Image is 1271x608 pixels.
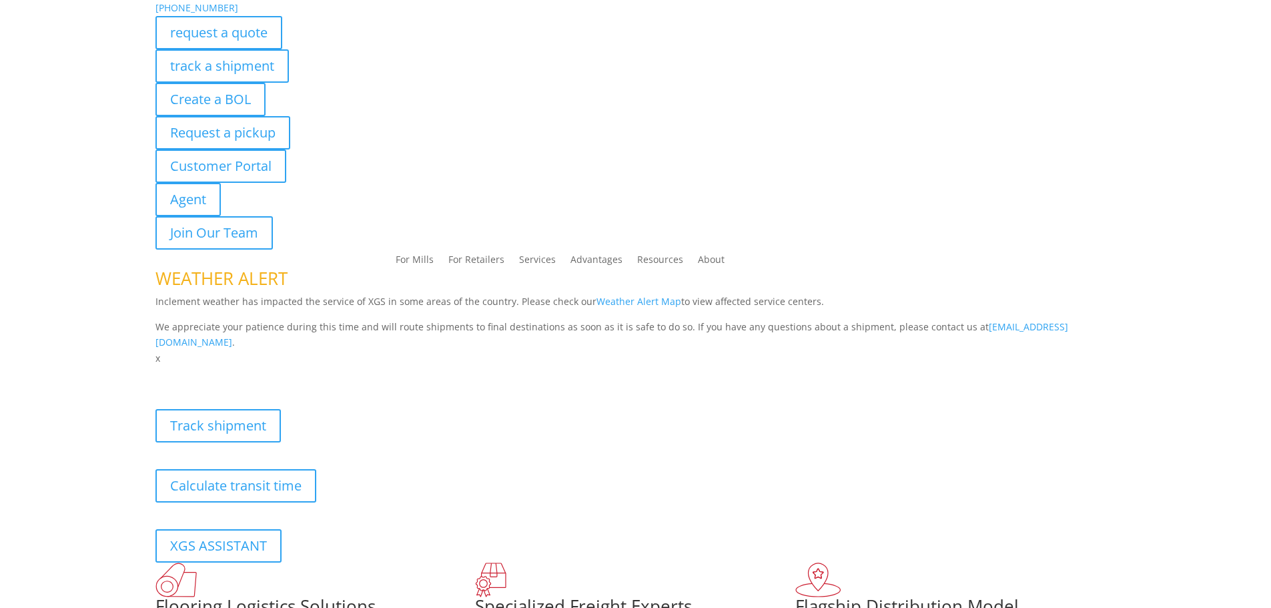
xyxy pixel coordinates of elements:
a: request a quote [155,16,282,49]
a: Weather Alert Map [596,295,681,308]
span: WEATHER ALERT [155,266,288,290]
a: For Mills [396,255,434,270]
p: Inclement weather has impacted the service of XGS in some areas of the country. Please check our ... [155,294,1116,319]
img: xgs-icon-focused-on-flooring-red [475,563,506,597]
a: XGS ASSISTANT [155,529,282,563]
a: Request a pickup [155,116,290,149]
a: Advantages [570,255,622,270]
a: Create a BOL [155,83,266,116]
a: For Retailers [448,255,504,270]
a: Track shipment [155,409,281,442]
a: About [698,255,725,270]
a: [PHONE_NUMBER] [155,1,238,14]
a: track a shipment [155,49,289,83]
a: Customer Portal [155,149,286,183]
a: Join Our Team [155,216,273,250]
a: Services [519,255,556,270]
p: x [155,350,1116,366]
b: Visibility, transparency, and control for your entire supply chain. [155,368,453,381]
img: xgs-icon-total-supply-chain-intelligence-red [155,563,197,597]
a: Resources [637,255,683,270]
img: xgs-icon-flagship-distribution-model-red [795,563,841,597]
p: We appreciate your patience during this time and will route shipments to final destinations as so... [155,319,1116,351]
a: Calculate transit time [155,469,316,503]
a: Agent [155,183,221,216]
